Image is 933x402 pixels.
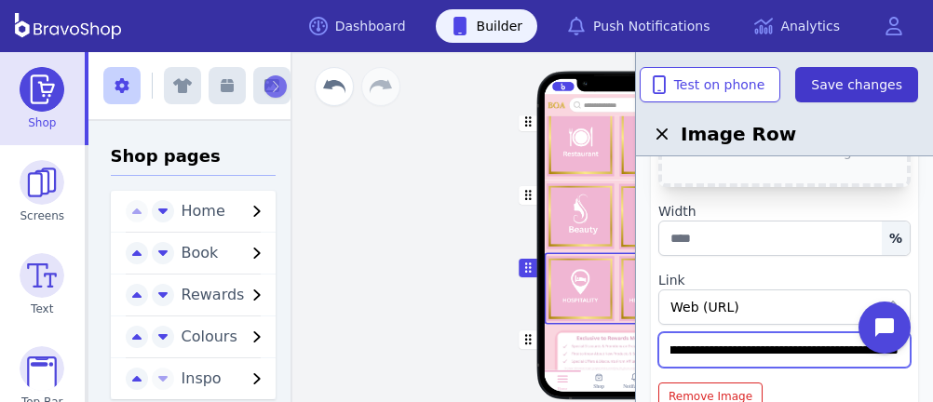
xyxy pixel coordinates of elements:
[182,244,219,261] span: Book
[656,75,765,94] span: Test on phone
[552,9,724,43] a: Push Notifications
[651,121,918,147] h2: Image Row
[739,9,855,43] a: Analytics
[670,298,879,316] div: Web (URL)
[174,284,277,306] button: Rewards
[640,67,781,102] button: Test on phone
[182,328,237,345] span: Colours
[294,9,421,43] a: Dashboard
[795,67,918,102] button: Save changes
[31,301,53,316] span: Text
[557,386,567,391] div: Home
[658,271,911,289] label: Link
[436,9,538,43] a: Builder
[811,75,902,94] span: Save changes
[182,286,245,303] span: Rewards
[174,326,277,348] button: Colours
[15,13,121,39] img: BravoShop
[182,202,225,220] span: Home
[882,221,910,255] div: %
[174,368,277,390] button: Inspo
[593,383,604,390] div: Shop
[182,369,222,387] span: Inspo
[28,115,56,130] span: Shop
[111,143,277,176] h3: Shop pages
[623,383,646,390] div: Notifations
[174,200,277,222] button: Home
[174,242,277,264] button: Book
[20,208,65,223] span: Screens
[658,202,911,221] label: Width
